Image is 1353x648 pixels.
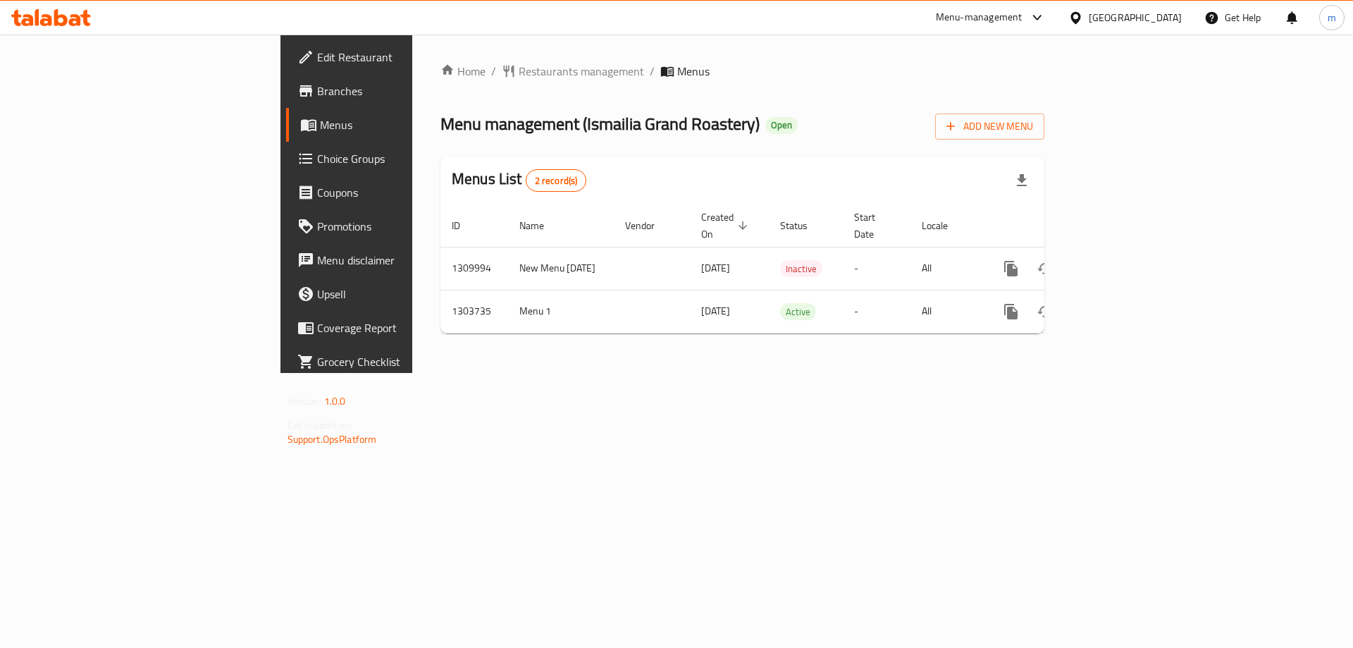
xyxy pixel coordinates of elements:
td: All [910,247,983,290]
span: 1.0.0 [324,392,346,410]
span: Coupons [317,184,495,201]
span: Name [519,217,562,234]
span: Version: [288,392,322,410]
td: New Menu [DATE] [508,247,614,290]
span: Get support on: [288,416,352,434]
span: 2 record(s) [526,174,586,188]
a: Grocery Checklist [286,345,507,379]
span: Branches [317,82,495,99]
span: Coverage Report [317,319,495,336]
span: Promotions [317,218,495,235]
a: Edit Restaurant [286,40,507,74]
button: more [994,295,1028,329]
h2: Menus List [452,169,586,192]
a: Branches [286,74,507,108]
a: Promotions [286,209,507,243]
th: Actions [983,204,1141,247]
span: Locale [922,217,966,234]
span: Choice Groups [317,150,495,167]
span: Menus [677,63,710,80]
a: Support.OpsPlatform [288,430,377,448]
span: Menus [320,116,495,133]
span: Created On [701,209,752,243]
span: [DATE] [701,302,730,320]
span: Edit Restaurant [317,49,495,66]
table: enhanced table [440,204,1141,334]
td: Menu 1 [508,290,614,333]
a: Coupons [286,176,507,209]
button: Change Status [1028,252,1062,286]
span: ID [452,217,478,234]
td: - [843,290,910,333]
div: [GEOGRAPHIC_DATA] [1089,10,1182,25]
div: Open [765,117,798,134]
button: more [994,252,1028,286]
a: Restaurants management [502,63,644,80]
div: Export file [1005,164,1039,197]
span: Add New Menu [946,118,1033,135]
li: / [650,63,655,80]
span: Grocery Checklist [317,353,495,370]
span: Vendor [625,217,673,234]
a: Menus [286,108,507,142]
button: Change Status [1028,295,1062,329]
span: Status [780,217,826,234]
a: Upsell [286,277,507,311]
span: Start Date [854,209,894,243]
a: Choice Groups [286,142,507,176]
span: Active [780,304,816,320]
a: Coverage Report [286,311,507,345]
span: Restaurants management [519,63,644,80]
div: Total records count [526,169,587,192]
span: Inactive [780,261,822,277]
span: Menu management ( Ismailia Grand Roastery ) [440,108,760,140]
span: [DATE] [701,259,730,277]
span: Open [765,119,798,131]
span: Menu disclaimer [317,252,495,269]
span: Upsell [317,286,495,302]
div: Inactive [780,260,822,277]
td: All [910,290,983,333]
div: Active [780,303,816,320]
nav: breadcrumb [440,63,1044,80]
div: Menu-management [936,9,1023,26]
span: m [1328,10,1336,25]
a: Menu disclaimer [286,243,507,277]
button: Add New Menu [935,114,1044,140]
td: - [843,247,910,290]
